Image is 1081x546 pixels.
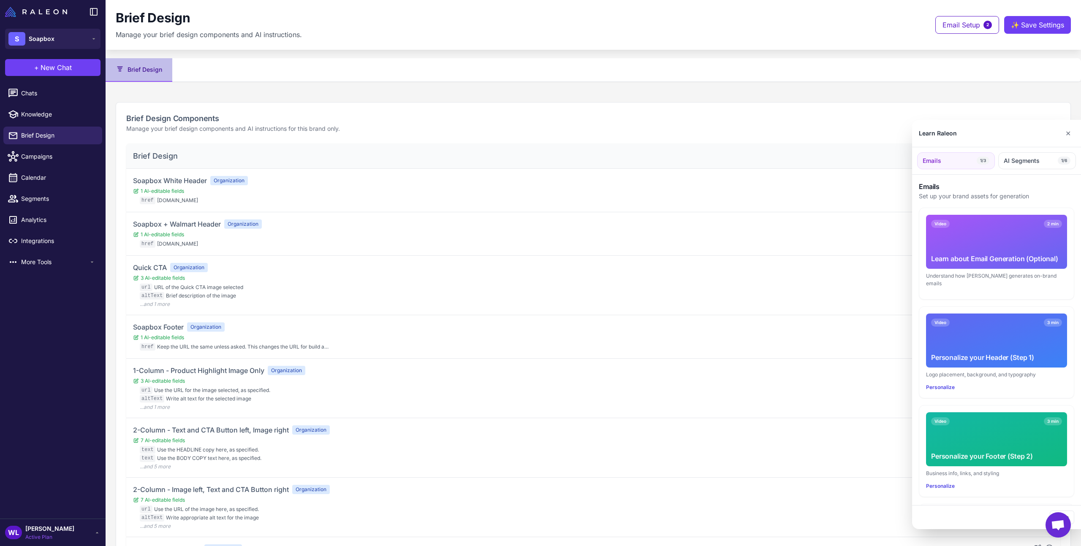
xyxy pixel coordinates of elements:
div: Learn about Email Generation (Optional) [931,254,1062,264]
span: Emails [923,156,941,165]
span: 2 min [1044,220,1062,228]
h3: Emails [919,181,1074,192]
button: Emails1/3 [917,152,995,169]
span: AI Segments [1004,156,1040,165]
div: Open chat [1046,512,1071,538]
div: Logo placement, background, and typography [926,371,1067,378]
p: Set up your brand assets for generation [919,192,1074,201]
button: Close [1062,125,1074,142]
span: 1/3 [977,157,989,165]
div: Personalize your Header (Step 1) [931,352,1062,362]
button: Personalize [926,482,955,490]
div: Personalize your Footer (Step 2) [931,451,1062,461]
span: Video [931,417,950,425]
button: AI Segments1/6 [998,152,1076,169]
span: 3 min [1044,319,1062,327]
span: Video [931,220,950,228]
button: Personalize [926,384,955,391]
span: 1/6 [1058,157,1070,165]
div: Business info, links, and styling [926,470,1067,477]
div: Understand how [PERSON_NAME] generates on-brand emails [926,272,1067,287]
span: 3 min [1044,417,1062,425]
div: Learn Raleon [919,129,957,138]
span: Video [931,319,950,327]
button: Close [1050,511,1074,524]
